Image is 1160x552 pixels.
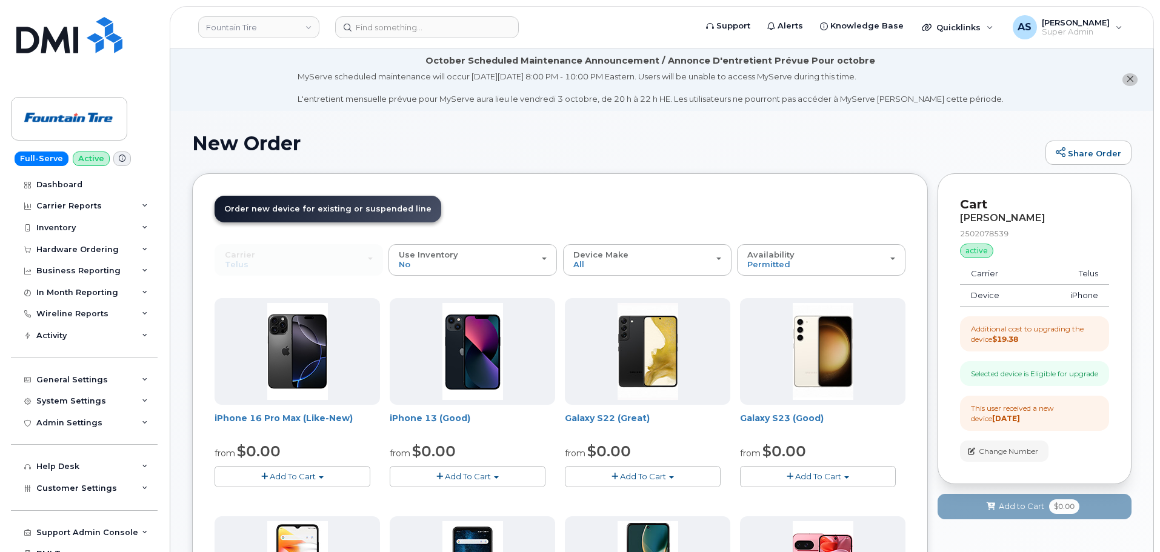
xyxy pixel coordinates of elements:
h1: New Order [192,133,1039,154]
button: Add to Cart $0.00 [938,494,1132,519]
img: LSSGS22128BK.jpg [618,303,678,400]
a: Share Order [1045,141,1132,165]
iframe: Messenger Launcher [1107,499,1151,543]
span: Use Inventory [399,250,458,259]
span: Availability [747,250,795,259]
a: Galaxy S23 (Good) [740,413,824,424]
span: $0.00 [1049,499,1079,514]
button: Use Inventory No [388,244,557,276]
a: iPhone 16 Pro Max (Like-New) [215,413,353,424]
span: Change Number [979,446,1038,457]
div: active [960,244,993,258]
span: Order new device for existing or suspended line [224,204,432,213]
div: This user received a new device [971,403,1098,424]
small: from [390,448,410,459]
div: MyServe scheduled maintenance will occur [DATE][DATE] 8:00 PM - 10:00 PM Eastern. Users will be u... [298,71,1004,105]
img: LAIP13128BK.jpg [442,303,503,400]
button: close notification [1122,73,1138,86]
span: Device Make [573,250,628,259]
span: Add To Cart [270,471,316,481]
span: Add to Cart [999,500,1044,512]
div: 2502078539 [960,228,1109,239]
div: [PERSON_NAME] [960,213,1109,224]
a: iPhone 13 (Good) [390,413,470,424]
div: iPhone 16 Pro Max (Like-New) [215,412,380,436]
button: Add To Cart [215,466,370,487]
div: October Scheduled Maintenance Announcement / Annonce D'entretient Prévue Pour octobre [425,55,875,67]
a: Galaxy S22 (Great) [565,413,650,424]
div: Selected device is Eligible for upgrade [971,368,1098,379]
span: $0.00 [587,442,631,460]
span: Add To Cart [620,471,666,481]
span: Add To Cart [445,471,491,481]
span: $0.00 [412,442,456,460]
span: All [573,259,584,269]
button: Device Make All [563,244,732,276]
span: Permitted [747,259,790,269]
img: LSSGS23128WH.jpg [793,303,853,400]
div: Galaxy S23 (Good) [740,412,905,436]
button: Add To Cart [565,466,721,487]
button: Availability Permitted [737,244,905,276]
small: from [215,448,235,459]
td: iPhone [1035,285,1109,307]
strong: [DATE] [992,414,1020,423]
small: from [740,448,761,459]
strong: $19.38 [992,334,1018,344]
button: Add To Cart [390,466,545,487]
span: $0.00 [762,442,806,460]
div: iPhone 13 (Good) [390,412,555,436]
span: No [399,259,410,269]
p: Cart [960,196,1109,213]
td: Telus [1035,263,1109,285]
td: Carrier [960,263,1035,285]
button: Add To Cart [740,466,896,487]
span: Add To Cart [795,471,841,481]
small: from [565,448,585,459]
div: Additional cost to upgrading the device [971,324,1098,344]
span: $0.00 [237,442,281,460]
div: Galaxy S22 (Great) [565,412,730,436]
td: Device [960,285,1035,307]
button: Change Number [960,441,1048,462]
img: LAIP16PM256BK.jpg [267,303,328,400]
